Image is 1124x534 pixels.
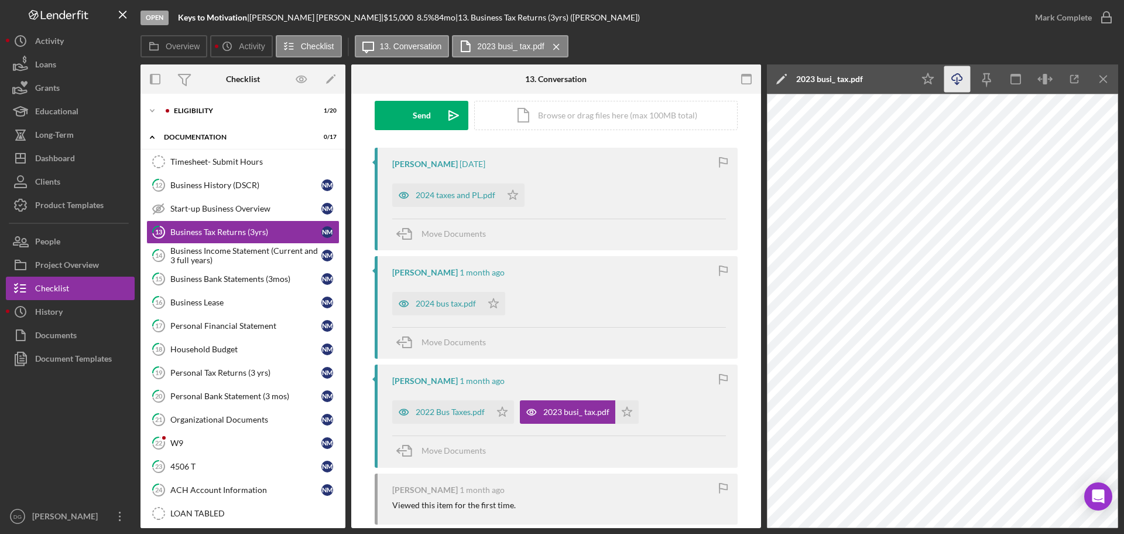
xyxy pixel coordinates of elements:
[321,367,333,379] div: N M
[455,13,640,22] div: | 13. Business Tax Returns (3yrs) ([PERSON_NAME])
[155,298,163,306] tspan: 16
[421,337,486,347] span: Move Documents
[146,431,340,455] a: 22W9NM
[525,74,587,84] div: 13. Conversation
[140,35,207,57] button: Overview
[35,76,60,103] div: Grants
[6,505,135,528] button: DG[PERSON_NAME]
[146,408,340,431] a: 21Organizational DocumentsNM
[383,12,413,22] span: $15,000
[226,74,260,84] div: Checklist
[35,277,69,303] div: Checklist
[392,292,505,315] button: 2024 bus tax.pdf
[6,100,135,123] a: Educational
[35,100,78,126] div: Educational
[35,170,60,196] div: Clients
[155,322,163,329] tspan: 17
[13,513,22,520] text: DG
[155,486,163,494] tspan: 24
[170,415,321,424] div: Organizational Documents
[178,12,247,22] b: Keys to Motivation
[520,400,639,424] button: 2023 busi_ tax.pdf
[392,485,458,495] div: [PERSON_NAME]
[6,230,135,253] button: People
[170,204,321,213] div: Start-up Business Overview
[249,13,383,22] div: [PERSON_NAME] [PERSON_NAME] |
[170,438,321,448] div: W9
[146,267,340,291] a: 15Business Bank Statements (3mos)NM
[321,437,333,449] div: N M
[170,368,321,377] div: Personal Tax Returns (3 yrs)
[170,227,321,237] div: Business Tax Returns (3yrs)
[392,400,514,424] button: 2022 Bus Taxes.pdf
[477,42,544,51] label: 2023 busi_ tax.pdf
[392,376,458,386] div: [PERSON_NAME]
[146,338,340,361] a: 18Household BudgetNM
[392,436,498,465] button: Move Documents
[35,253,99,280] div: Project Overview
[321,390,333,402] div: N M
[146,455,340,478] a: 234506 TNM
[6,300,135,324] button: History
[170,298,321,307] div: Business Lease
[321,297,333,308] div: N M
[164,134,307,141] div: documentation
[146,220,340,244] a: 13Business Tax Returns (3yrs)NM
[155,462,162,470] tspan: 23
[178,13,249,22] div: |
[146,150,340,174] a: Timesheet- Submit Hours
[170,157,339,166] div: Timesheet- Submit Hours
[155,275,162,283] tspan: 15
[417,13,434,22] div: 8.5 %
[35,324,77,350] div: Documents
[155,228,162,236] tspan: 13
[6,76,135,100] button: Grants
[6,170,135,193] a: Clients
[35,29,64,56] div: Activity
[434,13,455,22] div: 84 mo
[321,484,333,496] div: N M
[146,502,340,525] a: LOAN TABLED
[170,485,321,495] div: ACH Account Information
[1023,6,1118,29] button: Mark Complete
[146,314,340,338] a: 17Personal Financial StatementNM
[6,277,135,300] button: Checklist
[392,159,458,169] div: [PERSON_NAME]
[6,53,135,76] button: Loans
[6,324,135,347] button: Documents
[155,251,163,259] tspan: 14
[6,347,135,370] button: Document Templates
[6,253,135,277] a: Project Overview
[392,268,458,277] div: [PERSON_NAME]
[155,439,162,447] tspan: 22
[155,181,162,189] tspan: 12
[796,74,863,84] div: 2023 busi_ tax.pdf
[276,35,342,57] button: Checklist
[170,321,321,331] div: Personal Financial Statement
[6,29,135,53] a: Activity
[460,376,505,386] time: 2025-07-31 21:58
[170,181,321,190] div: Business History (DSCR)
[321,203,333,215] div: N M
[6,123,135,147] button: Long-Term
[174,107,307,114] div: Eligibility
[301,42,334,51] label: Checklist
[1035,6,1092,29] div: Mark Complete
[321,414,333,426] div: N M
[355,35,450,57] button: 13. Conversation
[321,226,333,238] div: N M
[166,42,200,51] label: Overview
[239,42,265,51] label: Activity
[146,244,340,267] a: 14Business Income Statement (Current and 3 full years)NM
[316,134,337,141] div: 0 / 17
[416,191,495,200] div: 2024 taxes and PL.pdf
[6,193,135,217] a: Product Templates
[146,174,340,197] a: 12Business History (DSCR)NM
[380,42,442,51] label: 13. Conversation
